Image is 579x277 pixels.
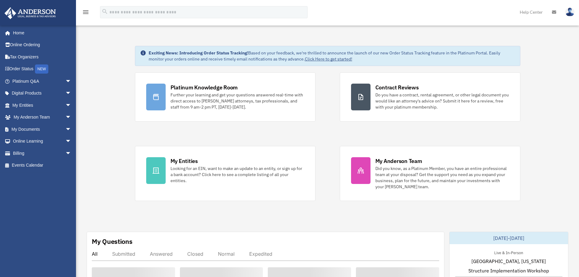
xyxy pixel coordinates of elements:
span: arrow_drop_down [65,87,78,100]
a: My Entitiesarrow_drop_down [4,99,81,111]
div: Closed [187,251,203,257]
div: Do you have a contract, rental agreement, or other legal document you would like an attorney's ad... [375,92,509,110]
div: Platinum Knowledge Room [171,84,238,91]
span: arrow_drop_down [65,111,78,124]
a: My Documentsarrow_drop_down [4,123,81,135]
a: Platinum Q&Aarrow_drop_down [4,75,81,87]
div: My Questions [92,237,133,246]
div: Did you know, as a Platinum Member, you have an entire professional team at your disposal? Get th... [375,165,509,190]
span: [GEOGRAPHIC_DATA], [US_STATE] [471,258,546,265]
span: arrow_drop_down [65,147,78,160]
strong: Exciting News: Introducing Order Status Tracking! [149,50,248,56]
a: Contract Reviews Do you have a contract, rental agreement, or other legal document you would like... [340,72,520,122]
a: Click Here to get started! [305,56,352,62]
div: NEW [35,64,48,74]
a: Billingarrow_drop_down [4,147,81,159]
span: arrow_drop_down [65,75,78,88]
a: Home [4,27,78,39]
a: Online Learningarrow_drop_down [4,135,81,147]
div: Based on your feedback, we're thrilled to announce the launch of our new Order Status Tracking fe... [149,50,515,62]
div: Expedited [249,251,272,257]
span: arrow_drop_down [65,99,78,112]
i: menu [82,9,89,16]
span: arrow_drop_down [65,123,78,136]
div: All [92,251,98,257]
a: My Anderson Team Did you know, as a Platinum Member, you have an entire professional team at your... [340,146,520,201]
a: Events Calendar [4,159,81,171]
a: menu [82,11,89,16]
div: Answered [150,251,173,257]
div: [DATE]-[DATE] [450,232,568,244]
div: Looking for an EIN, want to make an update to an entity, or sign up for a bank account? Click her... [171,165,304,184]
div: Live & In-Person [489,249,528,255]
img: User Pic [565,8,574,16]
div: Further your learning and get your questions answered real-time with direct access to [PERSON_NAM... [171,92,304,110]
a: Digital Productsarrow_drop_down [4,87,81,99]
div: My Anderson Team [375,157,422,165]
a: Order StatusNEW [4,63,81,75]
div: Normal [218,251,235,257]
a: My Anderson Teamarrow_drop_down [4,111,81,123]
span: arrow_drop_down [65,135,78,148]
i: search [102,8,108,15]
span: Structure Implementation Workshop [468,267,549,274]
a: My Entities Looking for an EIN, want to make an update to an entity, or sign up for a bank accoun... [135,146,315,201]
a: Online Ordering [4,39,81,51]
div: Submitted [112,251,135,257]
div: My Entities [171,157,198,165]
img: Anderson Advisors Platinum Portal [3,7,58,19]
a: Platinum Knowledge Room Further your learning and get your questions answered real-time with dire... [135,72,315,122]
a: Tax Organizers [4,51,81,63]
div: Contract Reviews [375,84,419,91]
